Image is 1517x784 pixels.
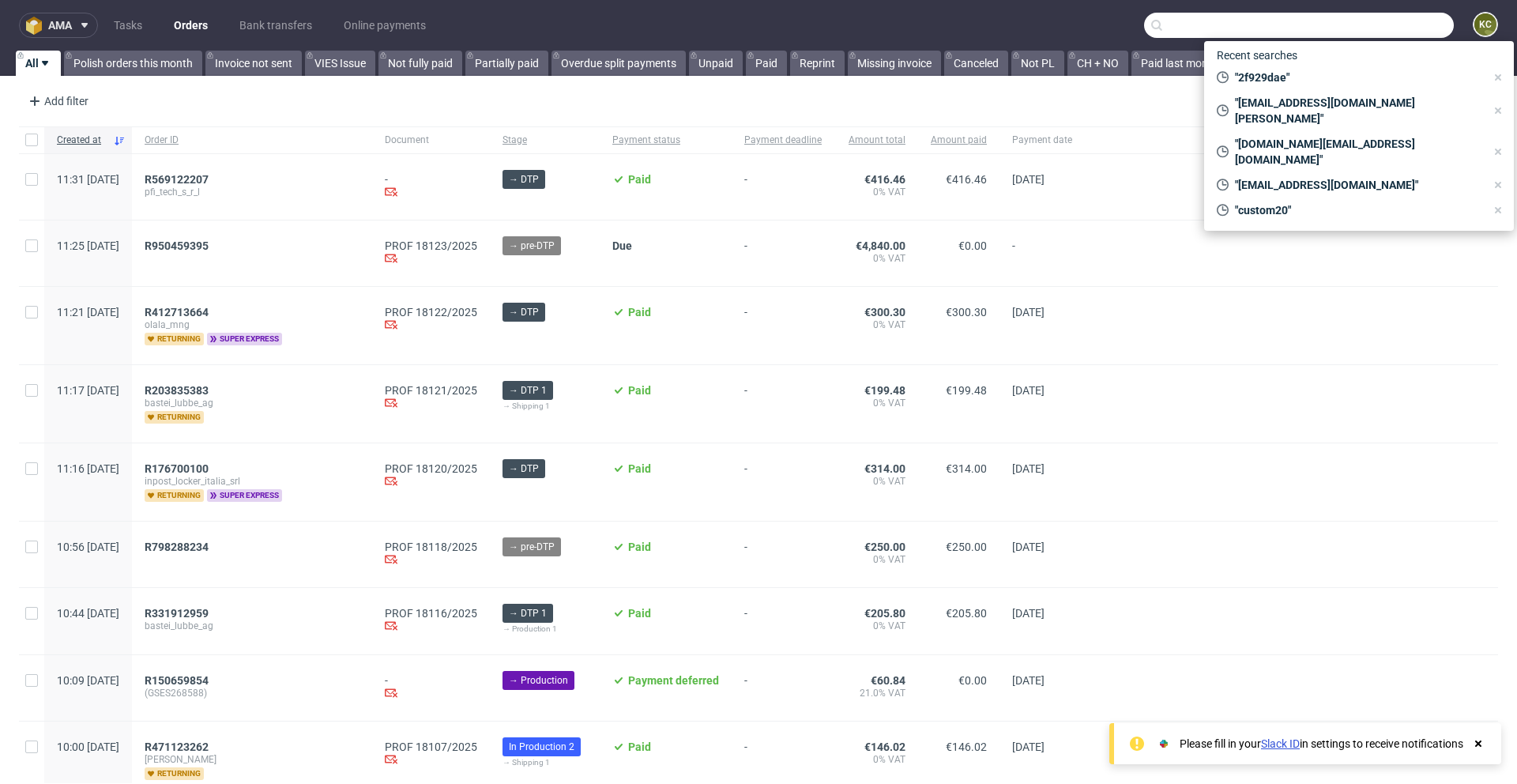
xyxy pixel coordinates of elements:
span: Paid [628,384,651,397]
span: R176700100 [145,462,209,475]
span: R569122207 [145,173,209,186]
span: → DTP [509,305,539,319]
div: → Shipping 1 [503,400,587,413]
a: Orders [164,13,217,38]
span: 0% VAT [847,553,905,566]
span: - [744,239,822,267]
button: ama [19,13,98,38]
a: Partially paid [465,51,548,76]
span: Document [385,134,477,147]
span: Paid [628,607,651,620]
a: R471123262 [145,741,212,753]
span: Amount paid [931,134,987,147]
span: [DATE] [1012,674,1045,687]
span: [PERSON_NAME] [145,753,359,766]
a: R950459395 [145,239,212,252]
a: Reprint [790,51,845,76]
span: → DTP [509,172,539,187]
span: €416.46 [864,173,905,186]
span: → pre-DTP [509,239,555,253]
span: 0% VAT [847,620,905,632]
img: Slack [1156,736,1172,752]
span: R331912959 [145,607,209,620]
span: 0% VAT [847,397,905,409]
span: €60.84 [871,674,905,687]
span: Payment deadline [744,134,822,147]
a: R798288234 [145,541,212,553]
span: - [1012,239,1072,267]
span: - [744,384,822,424]
span: €314.00 [864,462,905,475]
span: pfi_tech_s_r_l [145,186,359,198]
a: Paid [746,51,787,76]
a: Not fully paid [378,51,462,76]
span: 0% VAT [847,186,905,198]
a: PROF 18122/2025 [385,306,477,318]
a: Polish orders this month [64,51,202,76]
a: VIES Issue [305,51,375,76]
span: 0% VAT [847,252,905,265]
a: Invoice not sent [205,51,302,76]
span: Payment date [1012,134,1072,147]
span: - [744,306,822,345]
a: Bank transfers [230,13,322,38]
span: returning [145,333,204,345]
span: €250.00 [864,541,905,553]
span: Recent searches [1210,43,1304,68]
span: 10:00 [DATE] [57,741,119,753]
span: 21.0% VAT [847,687,905,699]
span: €0.00 [958,674,987,687]
span: super express [207,333,282,345]
span: (GSES268588) [145,687,359,699]
span: Paid [628,306,651,318]
span: [DATE] [1012,741,1045,753]
a: Slack ID [1261,737,1300,750]
span: [DATE] [1012,462,1045,475]
span: ama [48,20,72,31]
img: logo [26,17,48,35]
span: [DATE] [1012,541,1045,553]
figcaption: KC [1474,13,1496,36]
span: super express [207,489,282,502]
span: €314.00 [946,462,987,475]
span: → pre-DTP [509,540,555,554]
a: R569122207 [145,173,212,186]
a: Online payments [334,13,435,38]
a: Canceled [944,51,1008,76]
span: €4,840.00 [856,239,905,252]
span: In Production 2 [509,740,574,754]
a: PROF 18116/2025 [385,607,477,620]
span: €146.02 [864,741,905,753]
span: €205.80 [946,607,987,620]
span: 11:16 [DATE] [57,462,119,475]
span: €146.02 [946,741,987,753]
span: → DTP 1 [509,383,547,398]
span: 10:56 [DATE] [57,541,119,553]
span: "custom20" [1229,202,1485,218]
span: 0% VAT [847,753,905,766]
span: €250.00 [946,541,987,553]
span: €300.30 [946,306,987,318]
span: inpost_locker_italia_srl [145,475,359,488]
span: bastei_lubbe_ag [145,397,359,409]
span: Amount total [847,134,905,147]
span: [DATE] [1012,306,1045,318]
span: 11:25 [DATE] [57,239,119,252]
span: 11:31 [DATE] [57,173,119,186]
span: 11:17 [DATE] [57,384,119,397]
span: [DATE] [1012,173,1045,186]
span: Payment status [612,134,719,147]
span: → DTP 1 [509,606,547,620]
span: 10:09 [DATE] [57,674,119,687]
a: PROF 18118/2025 [385,541,477,553]
span: €416.46 [946,173,987,186]
span: €199.48 [864,384,905,397]
span: - [744,541,822,568]
a: All [16,51,61,76]
a: Unpaid [689,51,743,76]
span: - [744,607,822,635]
a: Tasks [104,13,152,38]
span: Created at [57,134,107,147]
span: "2f929dae" [1229,70,1485,85]
span: [DATE] [1012,384,1045,397]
